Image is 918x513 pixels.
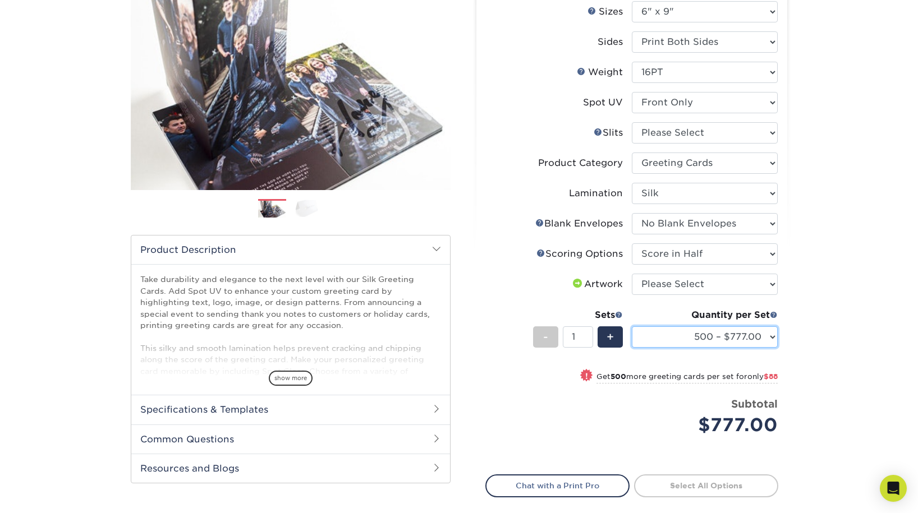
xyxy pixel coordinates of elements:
div: Weight [577,66,623,79]
img: Greeting Cards 02 [296,200,324,217]
div: Product Category [538,156,623,170]
h2: Resources and Blogs [131,454,450,483]
span: ! [585,370,588,382]
div: Sets [533,308,623,322]
img: Greeting Cards 01 [258,200,286,219]
div: Sizes [587,5,623,19]
div: Artwork [571,278,623,291]
div: Lamination [569,187,623,200]
a: Select All Options [634,474,778,497]
div: Open Intercom Messenger [880,475,907,502]
span: show more [269,371,313,386]
div: Quantity per Set [632,308,778,322]
p: Take durability and elegance to the next level with our Silk Greeting Cards. Add Spot UV to enhan... [140,274,441,433]
span: - [543,329,548,345]
div: $777.00 [640,412,778,438]
span: $88 [764,372,778,381]
h2: Common Questions [131,424,450,454]
div: Sides [598,35,623,49]
span: + [607,329,614,345]
iframe: Google Customer Reviews [3,479,95,509]
h2: Specifications & Templates [131,395,450,424]
span: only [747,372,778,381]
a: Chat with a Print Pro [485,474,630,497]
div: Blank Envelopes [535,217,623,230]
strong: 500 [611,372,626,381]
div: Spot UV [583,96,623,109]
h2: Product Description [131,235,450,264]
div: Scoring Options [536,247,623,261]
strong: Subtotal [731,398,778,410]
div: Slits [594,126,623,140]
small: Get more greeting cards per set for [596,372,778,383]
